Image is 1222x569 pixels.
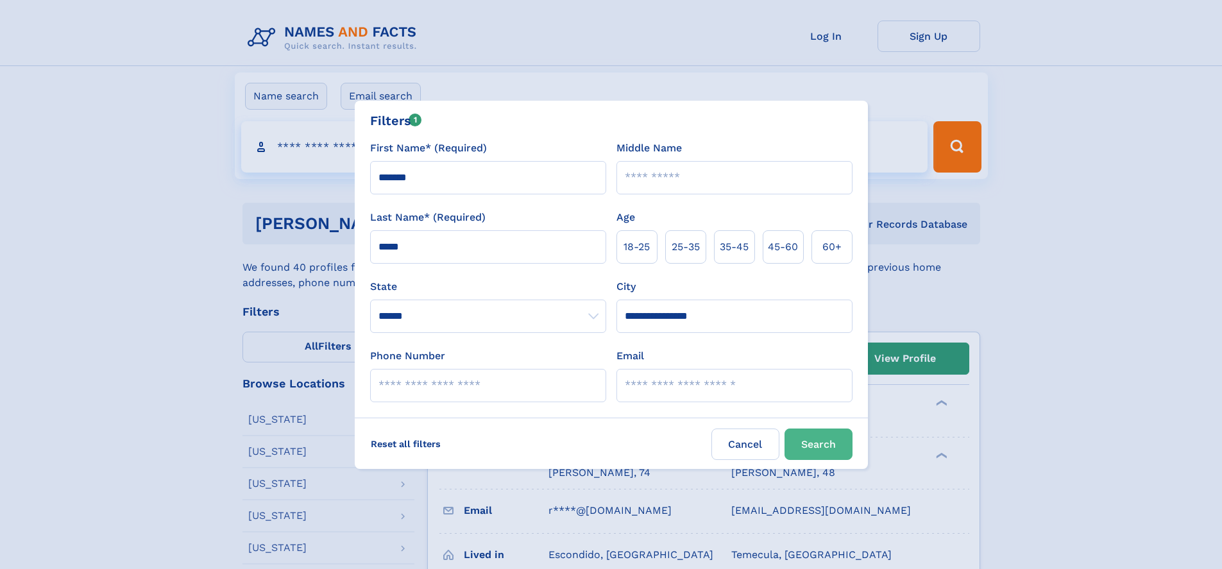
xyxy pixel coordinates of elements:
label: Last Name* (Required) [370,210,486,225]
label: Reset all filters [362,429,449,459]
label: Cancel [711,429,779,460]
span: 60+ [822,239,842,255]
label: City [616,279,636,294]
label: Email [616,348,644,364]
label: First Name* (Required) [370,140,487,156]
button: Search [785,429,853,460]
span: 45‑60 [768,239,798,255]
label: Middle Name [616,140,682,156]
span: 35‑45 [720,239,749,255]
label: Phone Number [370,348,445,364]
label: Age [616,210,635,225]
div: Filters [370,111,422,130]
label: State [370,279,606,294]
span: 25‑35 [672,239,700,255]
span: 18‑25 [624,239,650,255]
